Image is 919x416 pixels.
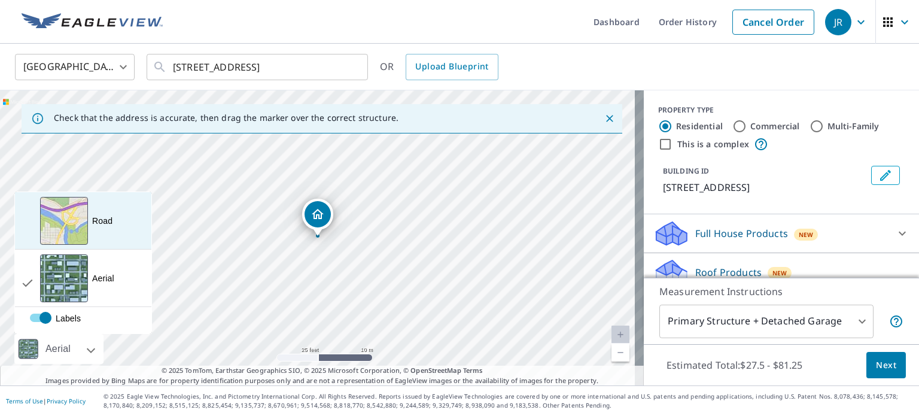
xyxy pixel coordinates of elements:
a: Current Level 20, Zoom In Disabled [611,326,629,344]
a: Terms of Use [6,397,43,405]
div: enabled [15,307,151,333]
div: PROPERTY TYPE [658,105,905,116]
div: JR [825,9,851,35]
div: Aerial [14,334,104,364]
div: Full House ProductsNew [653,219,909,248]
a: Terms [463,366,483,375]
p: Check that the address is accurate, then drag the marker over the correct structure. [54,113,398,123]
div: Roof ProductsNewPremium with Regular Delivery [653,258,909,305]
p: Roof Products [695,265,762,280]
div: View aerial and more... [14,192,152,334]
button: Edit building 1 [871,166,900,185]
button: Next [866,352,906,379]
div: [GEOGRAPHIC_DATA] [15,50,135,84]
div: Aerial [92,272,114,284]
div: Dropped pin, building 1, Residential property, 3337 State Route 42 Monticello, NY 12701 [302,199,333,236]
a: OpenStreetMap [410,366,461,375]
div: Road [92,215,112,227]
span: Next [876,358,896,373]
p: Estimated Total: $27.5 - $81.25 [657,352,813,378]
label: Residential [676,120,723,132]
span: © 2025 TomTom, Earthstar Geographics SIO, © 2025 Microsoft Corporation, © [162,366,483,376]
a: Privacy Policy [47,397,86,405]
button: Close [602,111,617,126]
p: © 2025 Eagle View Technologies, Inc. and Pictometry International Corp. All Rights Reserved. Repo... [104,392,913,410]
p: Full House Products [695,226,788,241]
p: | [6,397,86,405]
p: Measurement Instructions [659,284,903,299]
p: [STREET_ADDRESS] [663,180,866,195]
span: New [772,268,787,278]
a: Cancel Order [732,10,814,35]
span: Your report will include the primary structure and a detached garage if one exists. [889,314,903,329]
label: This is a complex [677,138,749,150]
img: EV Logo [22,13,163,31]
p: BUILDING ID [663,166,709,176]
input: Search by address or latitude-longitude [173,50,343,84]
div: OR [380,54,498,80]
a: Current Level 20, Zoom Out [611,344,629,362]
div: Primary Structure + Detached Garage [659,305,874,338]
span: Upload Blueprint [415,59,488,74]
a: Upload Blueprint [406,54,498,80]
label: Labels [15,312,175,324]
label: Commercial [750,120,800,132]
label: Multi-Family [827,120,880,132]
span: New [799,230,814,239]
div: Aerial [42,334,74,364]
